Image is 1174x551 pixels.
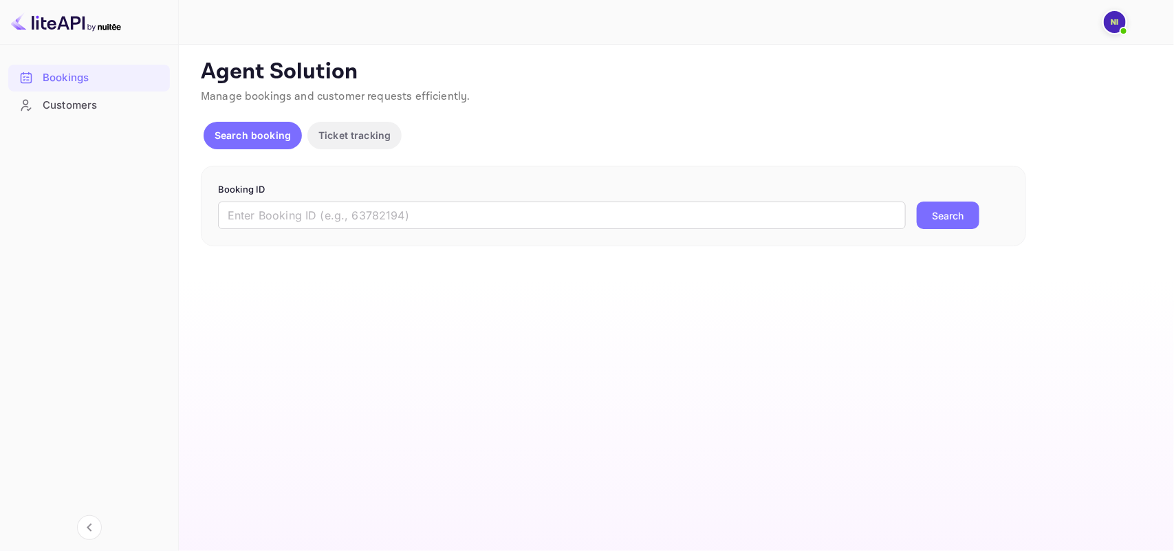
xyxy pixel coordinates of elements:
img: LiteAPI logo [11,11,121,33]
a: Customers [8,92,170,118]
div: Bookings [8,65,170,91]
p: Booking ID [218,183,1009,197]
div: Customers [8,92,170,119]
p: Agent Solution [201,58,1149,86]
img: N Ibadah [1104,11,1126,33]
button: Search [917,202,979,229]
div: Customers [43,98,163,114]
div: Bookings [43,70,163,86]
p: Search booking [215,128,291,142]
input: Enter Booking ID (e.g., 63782194) [218,202,906,229]
span: Manage bookings and customer requests efficiently. [201,89,470,104]
button: Collapse navigation [77,515,102,540]
p: Ticket tracking [318,128,391,142]
a: Bookings [8,65,170,90]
